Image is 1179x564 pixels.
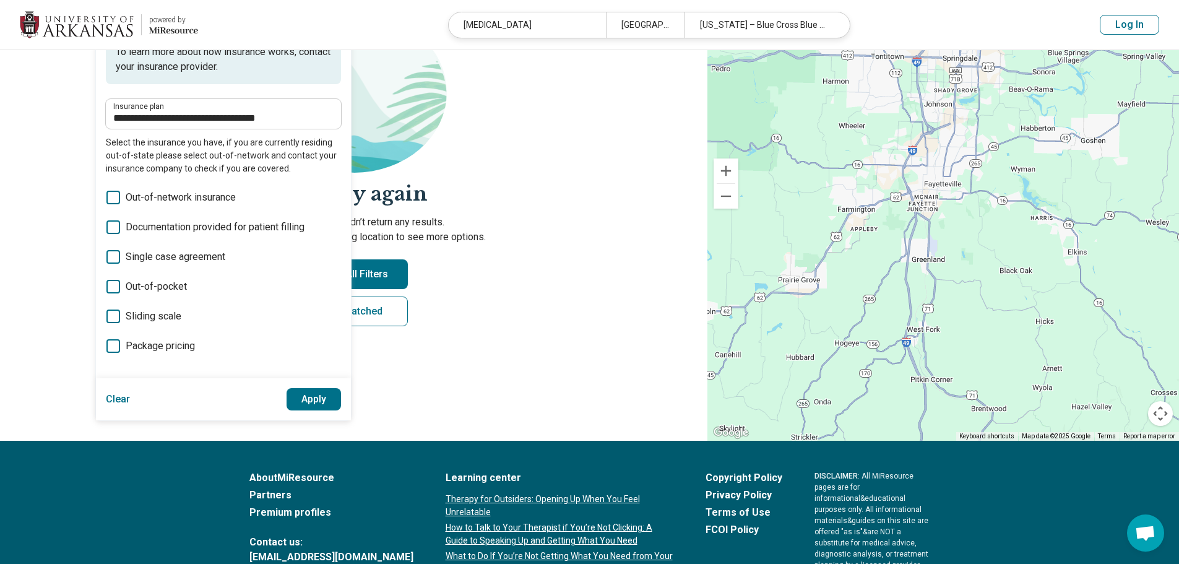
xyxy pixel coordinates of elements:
a: Copyright Policy [706,471,782,485]
a: Open this area in Google Maps (opens a new window) [710,425,751,441]
p: Sorry, your search didn’t return any results. Try removing filters or changing location to see mo... [15,215,693,245]
a: FCOI Policy [706,523,782,537]
a: University of Arkansaspowered by [20,10,198,40]
button: Clear [106,388,131,410]
button: Map camera controls [1148,401,1173,426]
div: [MEDICAL_DATA] [449,12,606,38]
label: Insurance plan [113,103,334,110]
a: Therapy for Outsiders: Opening Up When You Feel Unrelatable [446,493,673,519]
a: AboutMiResource [249,471,413,485]
img: University of Arkansas [20,10,134,40]
button: Apply [287,388,342,410]
span: Out-of-network insurance [126,190,236,205]
span: Out-of-pocket [126,279,187,294]
button: Clear All Filters [300,259,408,289]
span: Package pricing [126,339,195,354]
span: Documentation provided for patient filling [126,220,304,235]
button: Zoom out [714,184,738,209]
a: Terms of Use [706,505,782,520]
h2: Let's try again [15,180,693,208]
span: Single case agreement [126,249,225,264]
a: Report a map error [1123,433,1175,440]
a: Terms (opens in new tab) [1098,433,1116,440]
a: Learning center [446,471,673,485]
button: Zoom in [714,158,738,183]
a: Privacy Policy [706,488,782,503]
div: powered by [149,14,198,25]
p: Select the insurance you have, if you are currently residing out-of-state please select out-of-ne... [106,136,341,175]
span: Map data ©2025 Google [1022,433,1090,440]
p: To learn more about how insurance works, contact your insurance provider. [116,45,331,74]
button: Keyboard shortcuts [959,432,1014,441]
div: [US_STATE] – Blue Cross Blue Shield [685,12,842,38]
div: [GEOGRAPHIC_DATA], [GEOGRAPHIC_DATA] [606,12,685,38]
a: Partners [249,488,413,503]
span: Contact us: [249,535,413,550]
a: Get matched [300,297,408,326]
span: DISCLAIMER [814,472,858,480]
button: Log In [1100,15,1159,35]
div: Open chat [1127,514,1164,552]
img: Google [710,425,751,441]
a: How to Talk to Your Therapist if You’re Not Clicking: A Guide to Speaking Up and Getting What You... [446,521,673,547]
a: Premium profiles [249,505,413,520]
span: Sliding scale [126,309,181,324]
